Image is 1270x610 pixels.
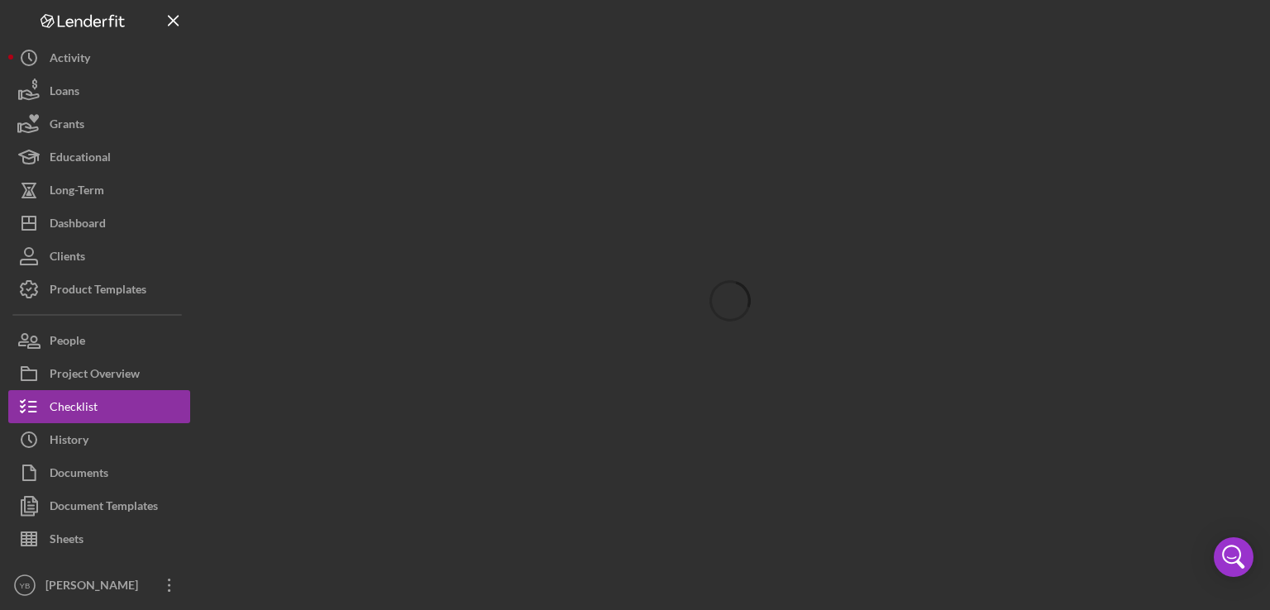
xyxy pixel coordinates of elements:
[50,107,84,145] div: Grants
[8,423,190,456] button: History
[8,240,190,273] button: Clients
[8,456,190,489] button: Documents
[8,174,190,207] button: Long-Term
[50,324,85,361] div: People
[8,569,190,602] button: YB[PERSON_NAME]
[50,390,98,427] div: Checklist
[50,141,111,178] div: Educational
[8,273,190,306] button: Product Templates
[8,357,190,390] button: Project Overview
[8,390,190,423] button: Checklist
[50,522,84,560] div: Sheets
[50,240,85,277] div: Clients
[8,207,190,240] button: Dashboard
[8,107,190,141] button: Grants
[50,207,106,244] div: Dashboard
[8,41,190,74] button: Activity
[50,41,90,79] div: Activity
[8,489,190,522] button: Document Templates
[8,74,190,107] button: Loans
[50,456,108,493] div: Documents
[1214,537,1253,577] div: Open Intercom Messenger
[20,581,31,590] text: YB
[50,74,79,112] div: Loans
[50,423,88,460] div: History
[50,489,158,527] div: Document Templates
[50,174,104,211] div: Long-Term
[8,324,190,357] button: People
[8,141,190,174] button: Educational
[41,569,149,606] div: [PERSON_NAME]
[50,273,146,310] div: Product Templates
[50,357,140,394] div: Project Overview
[8,522,190,555] button: Sheets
